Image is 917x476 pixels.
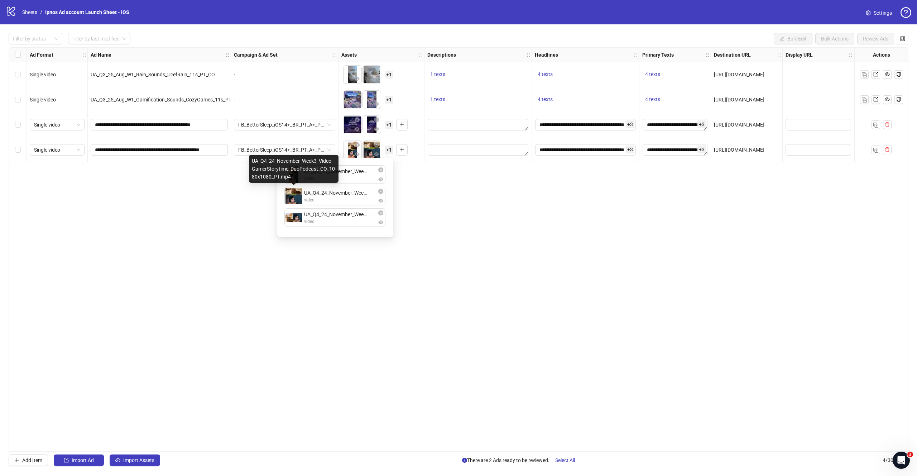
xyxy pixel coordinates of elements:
button: Preview [376,196,385,205]
div: Asset 1 [344,116,361,134]
span: eye [355,152,360,157]
span: FB_BetterSleep_iOS14+_BR_PT_A+_Purchase_AEM_Geo-Bid-Multipliers_v3_11.09.25 [238,119,331,130]
div: Edit values [427,144,529,156]
img: Asset 1 [344,66,361,84]
span: info-circle [462,458,467,463]
div: Resize Assets column [422,48,424,62]
span: holder [423,52,428,57]
div: Resize Headlines column [637,48,639,62]
strong: Primary Texts [642,51,674,59]
button: Delete [353,141,361,149]
span: video [304,218,369,225]
span: eye [355,127,360,132]
div: Edit values [642,119,708,131]
span: cloud-upload [115,458,120,463]
strong: Descriptions [427,51,456,59]
button: Preview [372,125,381,134]
span: delete [885,147,890,152]
strong: Ad Name [91,51,111,59]
span: close-circle [378,167,383,172]
button: Delete [372,141,381,149]
div: Resize Destination URL column [781,48,782,62]
button: 1 texts [427,70,448,79]
span: Single video [34,144,80,155]
button: Add [396,119,408,130]
span: close-circle [374,117,379,122]
span: Single video [30,72,56,77]
strong: Ad Format [30,51,53,59]
span: 4 / 300 items [883,456,908,464]
span: video [304,197,369,204]
button: 1 texts [427,95,448,104]
strong: Destination URL [714,51,751,59]
div: Select row 4 [9,137,27,162]
div: Resize Ad Format column [86,48,87,62]
span: holder [705,52,710,57]
div: - [234,71,335,78]
img: Duplicate [873,148,878,153]
span: holder [418,52,423,57]
img: Asset 3 [285,209,303,227]
div: Resize Campaign & Ad Set column [336,48,338,62]
div: Select row 3 [9,112,27,137]
span: UA_Q3_25_Aug_W1_Rain_Sounds_UcefRain_11s_PT_CO [91,72,215,77]
div: Resize Display URL column [852,48,854,62]
span: eye [355,101,360,106]
div: UA_Q4_24_November_Week3_Video_GamerStorytime_DuoPodcast_CO_1080x1080_PT.mp4 [249,155,339,183]
div: Edit values [535,119,636,131]
button: Preview [353,75,361,84]
span: Import Ad [72,457,94,463]
span: 4 texts [645,71,660,77]
a: Ipnos Ad account Launch Sheet - iOS [44,8,131,16]
button: Bulk Actions [815,33,854,44]
strong: Headlines [535,51,558,59]
div: - [234,96,335,104]
button: Import Ad [54,454,104,466]
span: Single video [34,119,80,130]
span: 4 texts [645,96,660,102]
a: Settings [860,7,898,19]
span: export [873,72,878,77]
span: eye [374,101,379,106]
span: UA_Q3_25_Aug_W1_Gamification_Sounds_CozyGames_11s_PT_CO [91,97,240,103]
button: Preview [372,75,381,84]
button: Duplicate [872,120,880,129]
div: Edit values [427,119,529,131]
img: Asset 2 [363,141,381,159]
button: Preview [372,150,381,159]
strong: Assets [341,51,357,59]
span: holder [777,52,782,57]
span: control [900,36,905,41]
button: Delete [376,166,385,174]
span: 2 [907,452,913,457]
button: 4 texts [642,70,663,79]
button: 4 texts [642,95,663,104]
button: Preview [353,125,361,134]
button: Configure table settings [897,33,908,44]
button: Review Ads [857,33,894,44]
span: 4 texts [538,96,553,102]
li: / [40,8,42,16]
span: holder [87,52,92,57]
img: Asset 2 [285,187,303,205]
button: Add [396,144,408,156]
span: + 1 [385,96,393,104]
span: holder [638,52,643,57]
span: 4 texts [538,71,553,77]
div: Select row 1 [9,62,27,87]
span: [URL][DOMAIN_NAME] [714,147,764,153]
span: [URL][DOMAIN_NAME] [714,97,764,103]
button: Duplicate [860,70,869,79]
img: Asset 2 [363,91,381,109]
img: Duplicate [862,97,867,103]
span: eye [355,76,360,81]
span: UA_Q4_24_November_Week3_Video_GamerStorytime_DuoPodcast_CO_1920x1080_PT.mp4 [304,210,369,218]
span: FB_BetterSleep_iOS14+_BR_PT_A+_Purchase_AEM_Geo-Bid-Multipliers_v3_11.09.25 [238,144,331,155]
button: Preview [353,100,361,109]
span: question-circle [901,7,911,18]
span: holder [848,52,853,57]
img: Asset 1 [344,141,361,159]
div: Select all rows [9,48,27,62]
